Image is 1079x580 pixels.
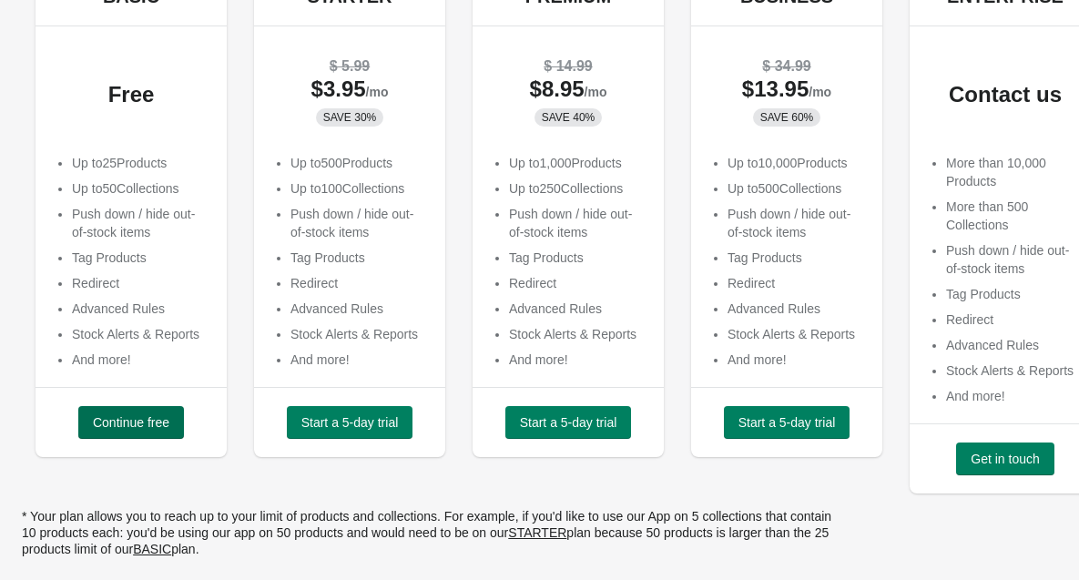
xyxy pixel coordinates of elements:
[290,325,427,343] li: Stock Alerts & Reports
[272,80,427,101] div: $ 3.95
[956,443,1054,475] button: Get in touch
[728,205,864,241] li: Push down / hide out-of-stock items
[72,274,209,292] li: Redirect
[290,249,427,267] li: Tag Products
[72,179,209,198] p: Up to 50 Collections
[971,452,1040,466] span: Get in touch
[22,508,841,557] p: * Your plan allows you to reach up to your limit of products and collections. For example, if you...
[508,525,566,540] ins: STARTER
[290,205,427,241] li: Push down / hide out-of-stock items
[54,86,209,104] div: Free
[728,179,864,198] p: Up to 500 Collections
[728,249,864,267] li: Tag Products
[509,274,646,292] li: Redirect
[72,249,209,267] li: Tag Products
[72,351,209,369] li: And more!
[728,274,864,292] li: Redirect
[509,179,646,198] p: Up to 250 Collections
[809,85,831,99] span: /mo
[93,415,169,430] span: Continue free
[728,351,864,369] li: And more!
[301,415,399,430] span: Start a 5-day trial
[724,406,850,439] button: Start a 5-day trial
[323,110,376,125] span: SAVE 30%
[738,415,836,430] span: Start a 5-day trial
[491,57,646,76] div: $ 14.99
[505,406,632,439] button: Start a 5-day trial
[290,351,427,369] li: And more!
[509,205,646,241] li: Push down / hide out-of-stock items
[290,300,427,318] li: Advanced Rules
[728,300,864,318] li: Advanced Rules
[585,85,607,99] span: /mo
[72,300,209,318] li: Advanced Rules
[72,325,209,343] li: Stock Alerts & Reports
[272,57,427,76] div: $ 5.99
[509,351,646,369] li: And more!
[72,154,209,172] p: Up to 25 Products
[366,85,389,99] span: /mo
[728,325,864,343] li: Stock Alerts & Reports
[728,154,864,172] p: Up to 10,000 Products
[709,57,864,76] div: $ 34.99
[709,80,864,101] div: $ 13.95
[290,274,427,292] li: Redirect
[133,542,171,556] ins: BASIC
[509,154,646,172] p: Up to 1,000 Products
[542,110,595,125] span: SAVE 40%
[509,249,646,267] li: Tag Products
[491,80,646,101] div: $ 8.95
[290,154,427,172] p: Up to 500 Products
[520,415,617,430] span: Start a 5-day trial
[760,110,813,125] span: SAVE 60%
[72,205,209,241] li: Push down / hide out-of-stock items
[509,325,646,343] li: Stock Alerts & Reports
[78,406,184,439] button: Continue free
[287,406,413,439] button: Start a 5-day trial
[509,300,646,318] li: Advanced Rules
[290,179,427,198] p: Up to 100 Collections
